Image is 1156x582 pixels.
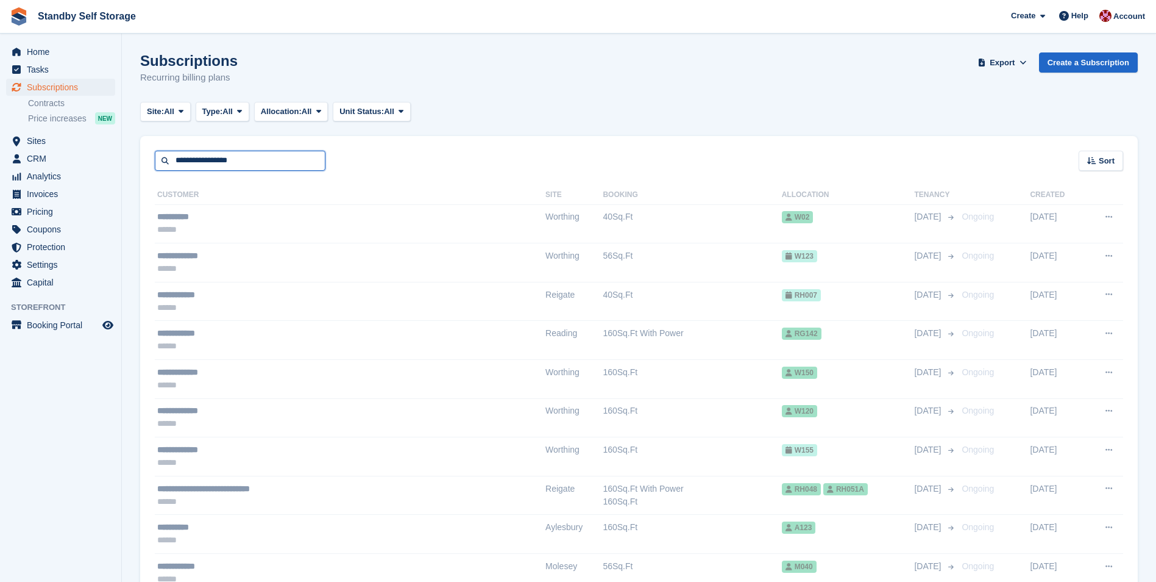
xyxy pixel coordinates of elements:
[101,318,115,332] a: Preview store
[27,185,100,203] span: Invoices
[1113,10,1145,23] span: Account
[6,150,115,167] a: menu
[27,43,100,60] span: Home
[6,221,115,238] a: menu
[1099,10,1112,22] img: Rachel Corrigall
[10,7,28,26] img: stora-icon-8386f47178a22dfd0bd8f6a31ec36ba5ce8667c1dd55bd0f319d3a0aa187defe.svg
[33,6,141,26] a: Standby Self Storage
[6,61,115,78] a: menu
[28,98,115,109] a: Contracts
[990,57,1015,69] span: Export
[6,274,115,291] a: menu
[6,317,115,334] a: menu
[27,203,100,220] span: Pricing
[27,239,100,256] span: Protection
[6,256,115,273] a: menu
[27,221,100,238] span: Coupons
[27,168,100,185] span: Analytics
[1039,52,1138,73] a: Create a Subscription
[28,113,87,124] span: Price increases
[6,168,115,185] a: menu
[27,132,100,149] span: Sites
[6,203,115,220] a: menu
[140,52,238,69] h1: Subscriptions
[6,132,115,149] a: menu
[11,301,121,314] span: Storefront
[27,256,100,273] span: Settings
[27,61,100,78] span: Tasks
[95,112,115,124] div: NEW
[976,52,1029,73] button: Export
[27,150,100,167] span: CRM
[6,79,115,96] a: menu
[27,79,100,96] span: Subscriptions
[1011,10,1035,22] span: Create
[27,274,100,291] span: Capital
[28,112,115,125] a: Price increases NEW
[1071,10,1088,22] span: Help
[27,317,100,334] span: Booking Portal
[140,71,238,85] p: Recurring billing plans
[6,43,115,60] a: menu
[6,239,115,256] a: menu
[6,185,115,203] a: menu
